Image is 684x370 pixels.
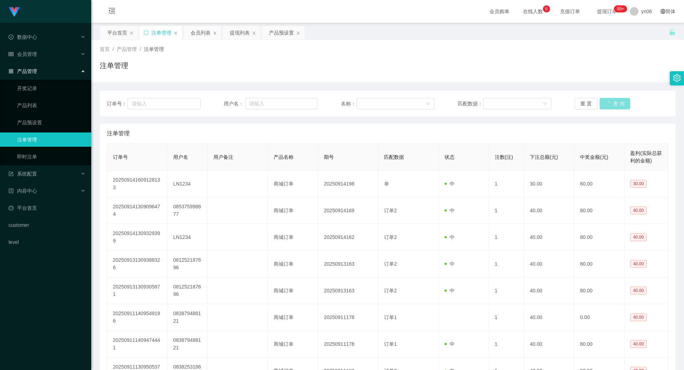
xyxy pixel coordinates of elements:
[245,98,317,109] input: 请输入
[445,208,455,213] span: 中
[213,154,233,160] span: 用户备注
[341,100,357,108] span: 名称：
[318,251,378,277] td: 20250913163
[191,26,211,40] div: 会员列表
[167,331,208,358] td: 083879488121
[107,224,167,251] td: 202509141309329399
[384,261,397,267] span: 订单2
[9,235,85,249] a: level
[9,68,37,74] span: 产品管理
[574,277,625,304] td: 80.00
[17,98,85,113] a: 产品列表
[445,234,455,240] span: 中
[9,201,85,215] a: 图标: dashboard平台首页
[445,261,455,267] span: 中
[574,171,625,197] td: 60.00
[224,100,245,108] span: 用户名：
[107,304,167,331] td: 202509111409549196
[9,35,14,40] i: 图标: check-circle-o
[230,26,250,40] div: 提现列表
[144,30,149,35] i: 图标: sync
[489,224,524,251] td: 1
[107,277,167,304] td: 202509131309305871
[113,154,128,160] span: 订单号
[524,171,574,197] td: 30.00
[574,331,625,358] td: 80.00
[556,9,584,14] span: 充值订单
[9,218,85,232] a: customer
[630,260,647,268] span: 40.00
[445,341,455,347] span: 中
[252,31,256,35] i: 图标: close
[524,224,574,251] td: 40.00
[489,304,524,331] td: 1
[530,154,558,160] span: 下注总额(元)
[167,304,208,331] td: 083879488121
[630,233,647,241] span: 40.00
[9,171,14,176] i: 图标: form
[100,46,110,52] span: 首页
[113,46,114,52] span: /
[140,46,141,52] span: /
[128,98,200,109] input: 请输入
[384,208,397,213] span: 订单2
[384,314,397,320] span: 订单1
[426,101,430,106] i: 图标: down
[107,26,127,40] div: 平台首页
[107,251,167,277] td: 202509131309388326
[318,277,378,304] td: 20250913163
[167,171,208,197] td: LN1234
[384,341,397,347] span: 订单1
[9,188,14,193] i: 图标: profile
[489,277,524,304] td: 1
[296,31,300,35] i: 图标: close
[445,154,455,160] span: 状态
[384,154,404,160] span: 匹配数据
[144,46,164,52] span: 注单管理
[318,304,378,331] td: 20250911178
[318,171,378,197] td: 20250914198
[167,197,208,224] td: 085375998877
[107,331,167,358] td: 202509111409474441
[268,251,318,277] td: 商城订单
[519,9,546,14] span: 在线人数
[173,31,178,35] i: 图标: close
[107,129,130,138] span: 注单管理
[17,81,85,95] a: 开奖记录
[173,154,188,160] span: 用户名
[100,60,128,71] h1: 注单管理
[268,171,318,197] td: 商城订单
[630,287,647,295] span: 40.00
[151,26,171,40] div: 注单管理
[274,154,294,160] span: 产品名称
[9,69,14,74] i: 图标: appstore-o
[268,277,318,304] td: 商城订单
[524,197,574,224] td: 40.00
[458,100,483,108] span: 匹配数据：
[268,304,318,331] td: 商城订单
[117,46,137,52] span: 产品管理
[489,331,524,358] td: 1
[9,51,37,57] span: 会员管理
[167,277,208,304] td: 081252187696
[9,188,37,194] span: 内容中心
[580,154,608,160] span: 中奖金额(元)
[213,31,217,35] i: 图标: close
[495,154,513,160] span: 注数(注)
[9,34,37,40] span: 数据中心
[673,74,681,82] i: 图标: setting
[445,181,455,187] span: 中
[129,31,134,35] i: 图标: close
[9,52,14,57] i: 图标: table
[318,331,378,358] td: 20250911178
[543,5,550,12] sup: 6
[318,224,378,251] td: 20250914162
[574,197,625,224] td: 80.00
[268,224,318,251] td: 商城订单
[524,277,574,304] td: 40.00
[574,224,625,251] td: 80.00
[660,9,665,14] i: 图标: global
[324,154,334,160] span: 期号
[489,171,524,197] td: 1
[614,5,627,12] sup: 289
